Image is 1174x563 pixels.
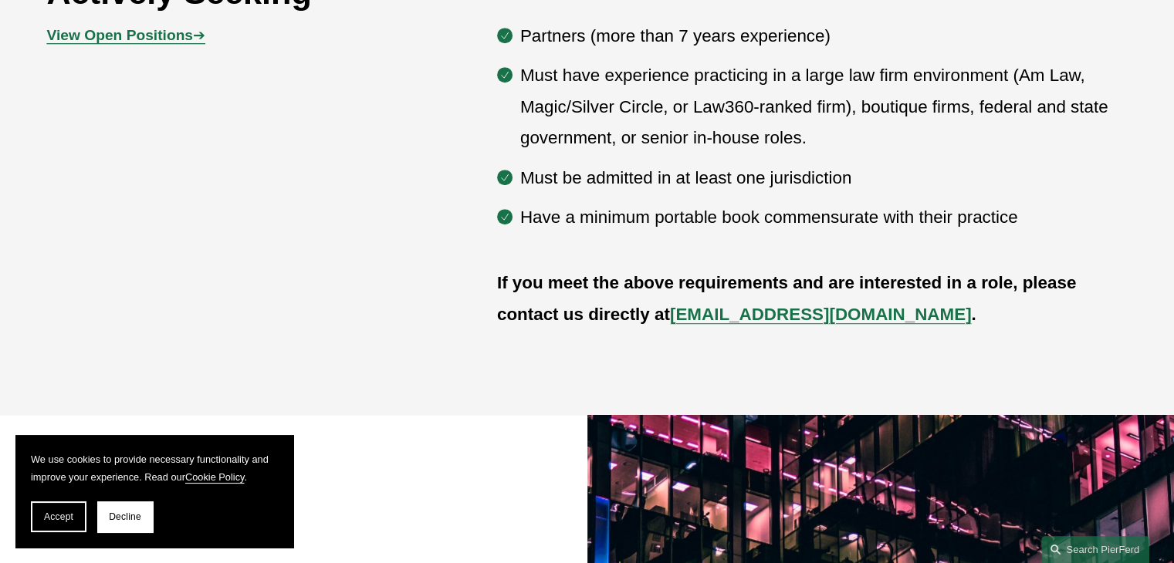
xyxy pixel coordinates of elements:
[97,501,153,532] button: Decline
[520,202,1128,233] p: Have a minimum portable book commensurate with their practice
[520,163,1128,194] p: Must be admitted in at least one jurisdiction
[47,27,205,43] span: ➔
[670,305,972,324] a: [EMAIL_ADDRESS][DOMAIN_NAME]
[15,435,293,548] section: Cookie banner
[1041,536,1149,563] a: Search this site
[44,511,73,522] span: Accept
[31,450,278,486] p: We use cookies to provide necessary functionality and improve your experience. Read our .
[520,21,1128,52] p: Partners (more than 7 years experience)
[971,305,976,324] strong: .
[497,273,1081,323] strong: If you meet the above requirements and are interested in a role, please contact us directly at
[520,60,1128,153] p: Must have experience practicing in a large law firm environment (Am Law, Magic/Silver Circle, or ...
[109,511,141,522] span: Decline
[185,471,245,483] a: Cookie Policy
[47,27,205,43] a: View Open Positions➔
[47,27,193,43] strong: View Open Positions
[31,501,86,532] button: Accept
